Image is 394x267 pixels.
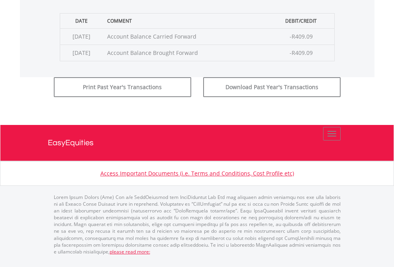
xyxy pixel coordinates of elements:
a: please read more: [110,248,150,255]
td: Account Balance Brought Forward [103,45,268,61]
p: Lorem Ipsum Dolors (Ame) Con a/e SeddOeiusmod tem InciDiduntut Lab Etd mag aliquaen admin veniamq... [54,194,341,255]
button: Print Past Year's Transactions [54,77,191,97]
span: -R409.09 [290,49,313,57]
td: [DATE] [60,28,103,45]
td: [DATE] [60,45,103,61]
th: Debit/Credit [268,13,334,28]
a: Access Important Documents (i.e. Terms and Conditions, Cost Profile etc) [100,170,294,177]
td: Account Balance Carried Forward [103,28,268,45]
a: EasyEquities [48,125,347,161]
th: Comment [103,13,268,28]
th: Date [60,13,103,28]
button: Download Past Year's Transactions [203,77,341,97]
span: -R409.09 [290,33,313,40]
